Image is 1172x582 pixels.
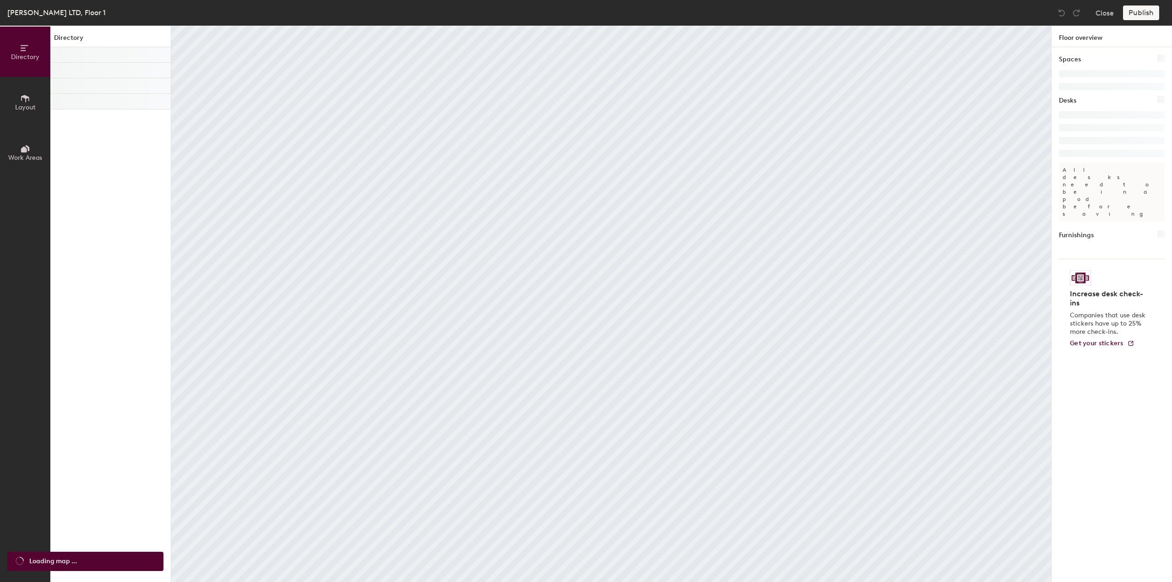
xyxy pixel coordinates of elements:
[1070,340,1134,348] a: Get your stickers
[1059,163,1165,221] p: All desks need to be in a pod before saving
[15,103,36,111] span: Layout
[11,53,39,61] span: Directory
[50,33,171,47] h1: Directory
[1052,26,1172,47] h1: Floor overview
[171,26,1051,582] canvas: Map
[8,154,42,162] span: Work Areas
[1059,96,1076,106] h1: Desks
[1070,339,1123,347] span: Get your stickers
[1070,311,1148,336] p: Companies that use desk stickers have up to 25% more check-ins.
[1059,54,1081,65] h1: Spaces
[1070,270,1091,286] img: Sticker logo
[29,556,77,566] span: Loading map ...
[1070,289,1148,308] h4: Increase desk check-ins
[1059,230,1094,240] h1: Furnishings
[1096,5,1114,20] button: Close
[1072,8,1081,17] img: Redo
[1057,8,1066,17] img: Undo
[7,7,106,18] div: [PERSON_NAME] LTD, Floor 1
